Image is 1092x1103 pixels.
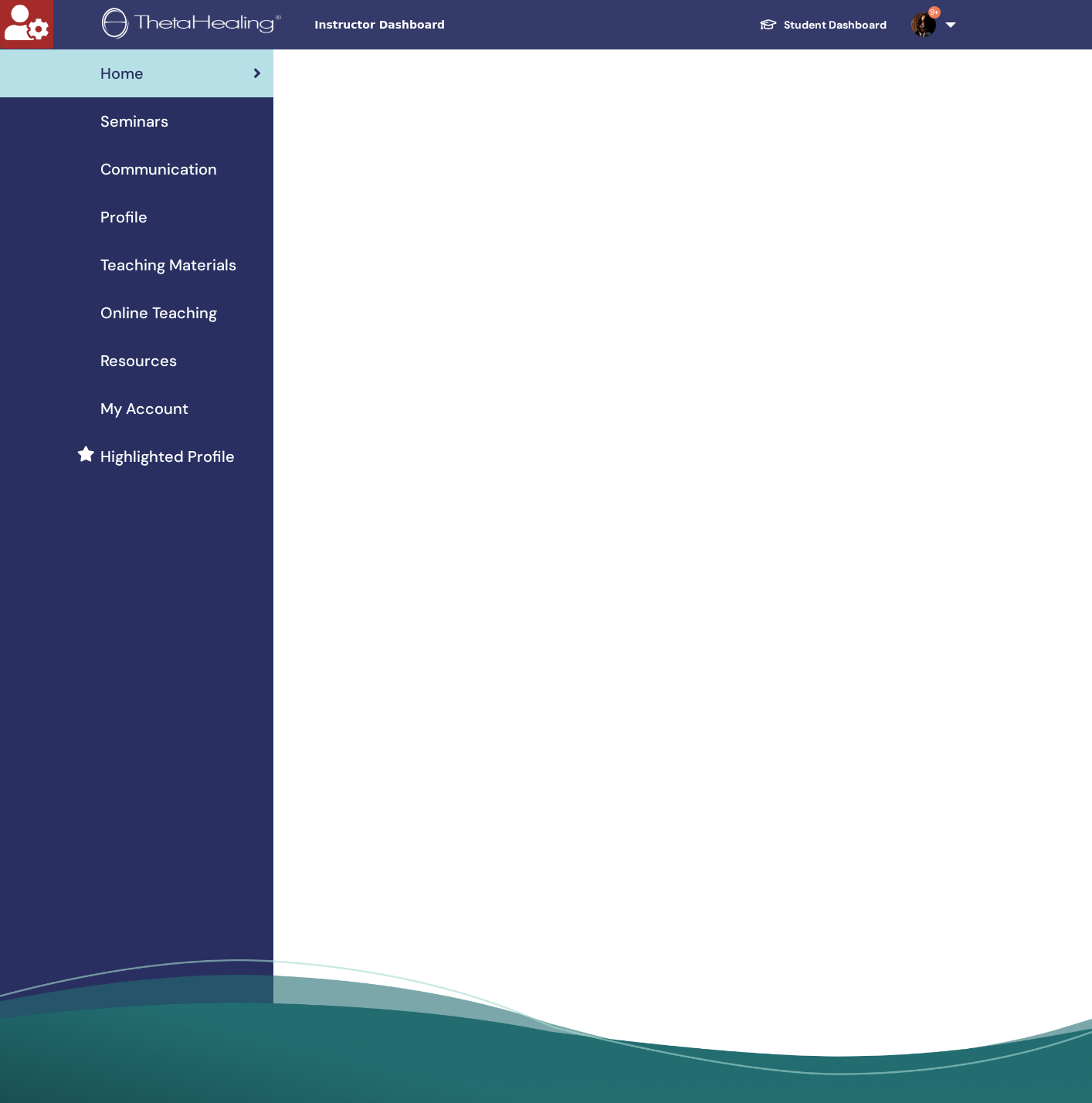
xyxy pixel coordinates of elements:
span: Teaching Materials [100,253,236,277]
span: My Account [100,397,188,420]
span: Online Teaching [100,301,217,324]
span: Highlighted Profile [100,445,235,468]
span: Instructor Dashboard [314,17,546,33]
img: graduation-cap-white.svg [759,18,778,31]
span: 9+ [928,6,941,19]
a: Student Dashboard [747,11,899,39]
span: Communication [100,158,217,181]
span: Home [100,62,144,85]
span: Resources [100,349,177,372]
img: logo.png [102,8,287,42]
span: Seminars [100,110,168,133]
span: Profile [100,205,148,229]
img: default.jpg [911,12,936,37]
